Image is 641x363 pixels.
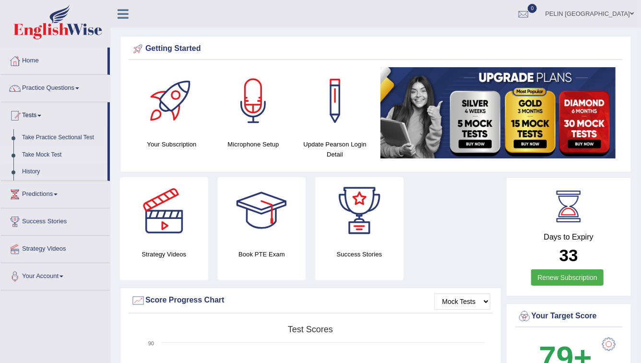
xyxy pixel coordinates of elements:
a: Success Stories [0,208,110,232]
text: 90 [148,340,154,346]
a: Practice Questions [0,75,110,99]
a: Your Account [0,263,110,287]
a: Strategy Videos [0,236,110,260]
a: Renew Subscription [531,269,604,286]
h4: Success Stories [315,249,404,259]
h4: Strategy Videos [120,249,208,259]
tspan: Test scores [288,325,333,334]
a: Home [0,48,107,72]
h4: Book PTE Exam [218,249,306,259]
h4: Your Subscription [136,139,208,149]
a: Predictions [0,181,110,205]
a: History [18,163,107,181]
a: Take Practice Sectional Test [18,129,107,146]
div: Getting Started [131,42,620,56]
img: small5.jpg [380,67,616,158]
span: 0 [528,4,537,13]
h4: Days to Expiry [517,233,621,242]
a: Tests [0,102,107,126]
h4: Update Pearson Login Detail [299,139,371,159]
div: Score Progress Chart [131,293,490,308]
h4: Microphone Setup [217,139,289,149]
a: Take Mock Test [18,146,107,164]
b: 33 [559,246,578,265]
div: Your Target Score [517,309,621,324]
